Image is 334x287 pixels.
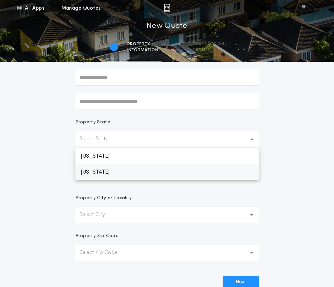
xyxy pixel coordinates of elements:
[75,245,259,261] button: Select Zip Code
[75,119,110,126] p: Property State
[193,42,224,47] span: Transaction
[75,148,259,164] p: [US_STATE]
[75,131,259,147] button: Select State
[164,4,170,12] img: img
[289,5,317,11] img: vs-icon
[75,195,132,202] p: Property City or Locality
[127,48,158,53] span: information
[79,249,128,257] p: Select Zip Code
[75,164,259,180] p: [US_STATE]
[79,135,119,143] p: Select State
[75,148,259,180] ul: Select State
[127,42,158,47] span: Property
[75,207,259,223] button: Select City
[75,233,119,239] p: Property Zip Code
[193,48,224,53] span: details
[79,211,116,219] p: Select City
[178,45,180,50] h2: 2
[147,21,187,32] h1: New Quote
[113,45,115,50] h2: 1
